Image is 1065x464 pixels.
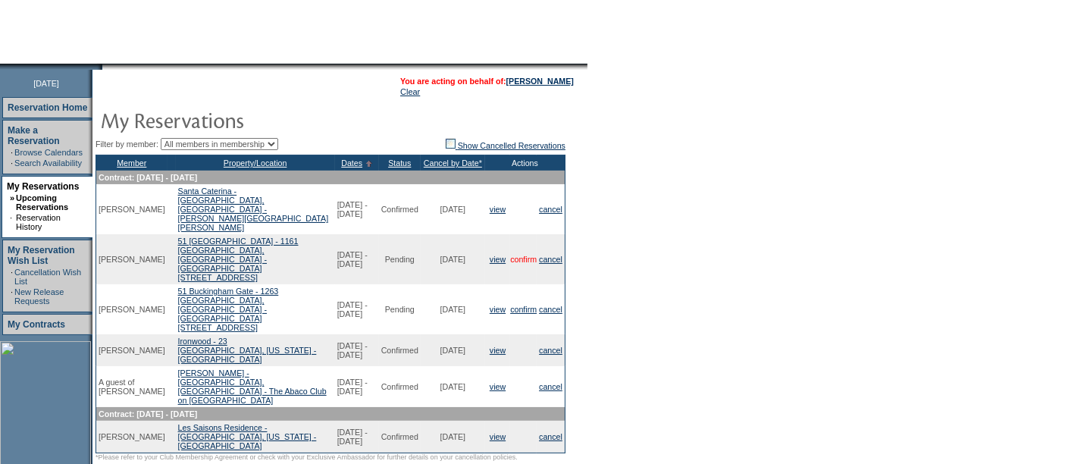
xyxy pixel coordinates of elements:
[379,421,421,453] td: Confirmed
[11,287,13,306] td: ·
[490,205,506,214] a: view
[421,284,485,334] td: [DATE]
[341,158,362,168] a: Dates
[178,337,317,364] a: Ironwood - 23[GEOGRAPHIC_DATA], [US_STATE] - [GEOGRAPHIC_DATA]
[96,284,168,334] td: [PERSON_NAME]
[99,409,197,419] span: Contract: [DATE] - [DATE]
[539,305,562,314] a: cancel
[421,184,485,234] td: [DATE]
[178,187,329,232] a: Santa Caterina -[GEOGRAPHIC_DATA], [GEOGRAPHIC_DATA] - [PERSON_NAME][GEOGRAPHIC_DATA][PERSON_NAME]
[178,237,299,282] a: 51 [GEOGRAPHIC_DATA] - 1161[GEOGRAPHIC_DATA], [GEOGRAPHIC_DATA] - [GEOGRAPHIC_DATA][STREET_ADDRESS]
[117,158,146,168] a: Member
[8,245,75,266] a: My Reservation Wish List
[539,255,562,264] a: cancel
[11,148,13,157] td: ·
[10,213,14,231] td: ·
[335,234,379,284] td: [DATE] - [DATE]
[400,77,574,86] span: You are acting on behalf of:
[485,155,565,171] th: Actions
[539,346,562,355] a: cancel
[11,158,13,168] td: ·
[10,193,14,202] b: »
[506,77,574,86] a: [PERSON_NAME]
[539,432,562,441] a: cancel
[421,234,485,284] td: [DATE]
[97,64,102,70] img: promoShadowLeftCorner.gif
[335,366,379,407] td: [DATE] - [DATE]
[14,148,83,157] a: Browse Calendars
[96,453,518,461] span: *Please refer to your Club Membership Agreement or check with your Exclusive Ambassador for furth...
[379,184,421,234] td: Confirmed
[16,213,61,231] a: Reservation History
[335,421,379,453] td: [DATE] - [DATE]
[446,139,456,149] img: chk_off.JPG
[539,382,562,391] a: cancel
[510,255,537,264] a: confirm
[178,423,317,450] a: Les Saisons Residence -[GEOGRAPHIC_DATA], [US_STATE] - [GEOGRAPHIC_DATA]
[96,421,168,453] td: [PERSON_NAME]
[490,432,506,441] a: view
[99,173,197,182] span: Contract: [DATE] - [DATE]
[335,284,379,334] td: [DATE] - [DATE]
[96,366,168,407] td: A guest of [PERSON_NAME]
[335,334,379,366] td: [DATE] - [DATE]
[335,184,379,234] td: [DATE] - [DATE]
[490,255,506,264] a: view
[379,366,421,407] td: Confirmed
[96,234,168,284] td: [PERSON_NAME]
[421,366,485,407] td: [DATE]
[11,268,13,286] td: ·
[510,305,537,314] a: confirm
[7,181,79,192] a: My Reservations
[224,158,287,168] a: Property/Location
[490,305,506,314] a: view
[33,79,59,88] span: [DATE]
[421,334,485,366] td: [DATE]
[8,102,87,113] a: Reservation Home
[379,284,421,334] td: Pending
[14,268,81,286] a: Cancellation Wish List
[424,158,482,168] a: Cancel by Date*
[178,368,327,405] a: [PERSON_NAME] -[GEOGRAPHIC_DATA], [GEOGRAPHIC_DATA] - The Abaco Club on [GEOGRAPHIC_DATA]
[421,421,485,453] td: [DATE]
[539,205,562,214] a: cancel
[8,125,60,146] a: Make a Reservation
[446,141,565,150] a: Show Cancelled Reservations
[490,382,506,391] a: view
[96,184,168,234] td: [PERSON_NAME]
[379,334,421,366] td: Confirmed
[14,158,82,168] a: Search Availability
[100,105,403,135] img: pgTtlMyReservations.gif
[16,193,68,212] a: Upcoming Reservations
[102,64,104,70] img: blank.gif
[178,287,279,332] a: 51 Buckingham Gate - 1263[GEOGRAPHIC_DATA], [GEOGRAPHIC_DATA] - [GEOGRAPHIC_DATA][STREET_ADDRESS]
[490,346,506,355] a: view
[400,87,420,96] a: Clear
[379,234,421,284] td: Pending
[388,158,411,168] a: Status
[14,287,64,306] a: New Release Requests
[96,140,158,149] span: Filter by member:
[96,334,168,366] td: [PERSON_NAME]
[362,161,372,167] img: Ascending
[8,319,65,330] a: My Contracts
